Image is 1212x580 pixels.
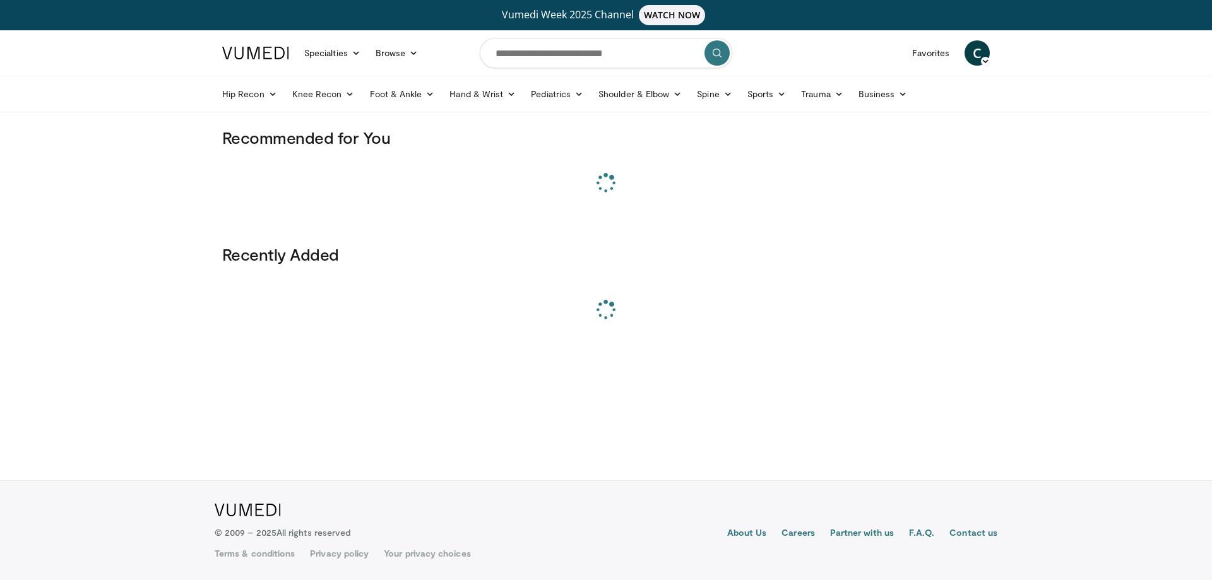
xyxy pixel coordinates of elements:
a: Hip Recon [215,81,285,107]
a: Shoulder & Elbow [591,81,689,107]
a: Terms & conditions [215,547,295,560]
p: © 2009 – 2025 [215,526,350,539]
span: WATCH NOW [639,5,706,25]
a: Your privacy choices [384,547,470,560]
a: Sports [740,81,794,107]
input: Search topics, interventions [480,38,732,68]
a: F.A.Q. [909,526,934,542]
a: Vumedi Week 2025 ChannelWATCH NOW [224,5,988,25]
a: Browse [368,40,426,66]
h3: Recommended for You [222,127,990,148]
img: VuMedi Logo [215,504,281,516]
a: Pediatrics [523,81,591,107]
a: Favorites [905,40,957,66]
span: All rights reserved [276,527,350,538]
a: Hand & Wrist [442,81,523,107]
a: Knee Recon [285,81,362,107]
h3: Recently Added [222,244,990,264]
a: Contact us [949,526,997,542]
a: Partner with us [830,526,894,542]
img: VuMedi Logo [222,47,289,59]
a: Trauma [793,81,851,107]
a: Privacy policy [310,547,369,560]
a: Spine [689,81,739,107]
a: Specialties [297,40,368,66]
a: Business [851,81,915,107]
a: Careers [781,526,815,542]
a: C [965,40,990,66]
a: Foot & Ankle [362,81,443,107]
a: About Us [727,526,767,542]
